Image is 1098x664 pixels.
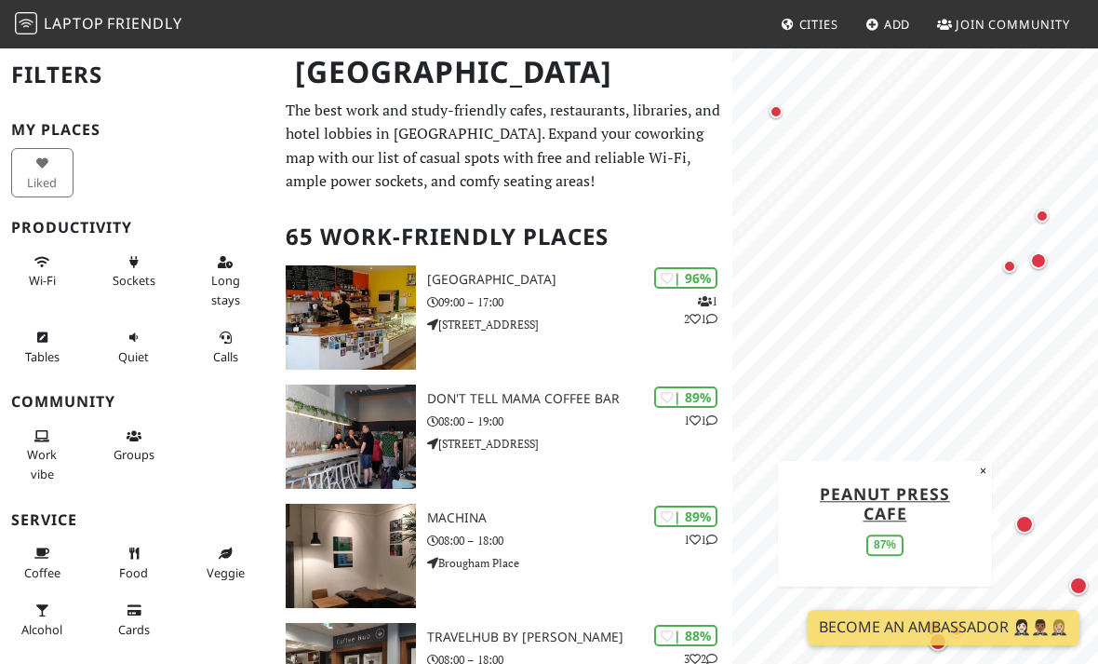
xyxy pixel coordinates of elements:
[24,564,60,581] span: Coffee
[858,7,918,41] a: Add
[427,316,732,333] p: [STREET_ADDRESS]
[654,267,717,289] div: | 96%
[11,421,74,489] button: Work vibe
[427,510,732,526] h3: Machina
[274,504,732,608] a: Machina | 89% 11 Machina 08:00 – 18:00 Brougham Place
[684,292,717,328] p: 1 2 1
[11,595,74,644] button: Alcohol
[29,272,56,289] span: Stable Wi-Fi
[15,8,182,41] a: LaptopFriendly LaptopFriendly
[684,412,717,429] p: 1 1
[27,446,57,481] span: People working
[866,535,904,556] div: 87%
[280,47,729,98] h1: [GEOGRAPHIC_DATA]
[974,461,992,481] button: Close popup
[787,17,824,54] div: Map marker
[820,482,950,524] a: Peanut Press Cafe
[684,531,717,549] p: 1 1
[799,16,838,33] span: Cities
[15,12,37,34] img: LaptopFriendly
[427,630,732,645] h3: TravelHub by [PERSON_NAME]
[286,209,721,265] h2: 65 Work-Friendly Places
[956,16,1070,33] span: Join Community
[274,385,732,489] a: Don't tell Mama Coffee Bar | 89% 11 Don't tell Mama Coffee Bar 08:00 – 19:00 [STREET_ADDRESS]
[113,272,155,289] span: Power sockets
[286,99,721,194] p: The best work and study-friendly cafes, restaurants, libraries, and hotel lobbies in [GEOGRAPHIC_...
[211,272,240,307] span: Long stays
[119,564,148,581] span: Food
[11,121,263,139] h3: My Places
[11,47,263,103] h2: Filters
[773,7,846,41] a: Cities
[427,435,732,453] p: [STREET_ADDRESS]
[654,625,717,646] div: | 88%
[118,348,149,365] span: Quiet
[884,16,911,33] span: Add
[194,322,257,372] button: Calls
[930,7,1078,41] a: Join Community
[286,265,416,370] img: North Fort Cafe
[1020,242,1057,279] div: Map marker
[654,506,717,527] div: | 89%
[102,538,165,588] button: Food
[274,265,732,370] a: North Fort Cafe | 96% 121 [GEOGRAPHIC_DATA] 09:00 – 17:00 [STREET_ADDRESS]
[194,538,257,588] button: Veggie
[102,421,165,470] button: Groups
[286,504,416,608] img: Machina
[654,386,717,408] div: | 89%
[286,385,416,489] img: Don't tell Mama Coffee Bar
[11,219,263,237] h3: Productivity
[11,511,263,529] h3: Service
[44,13,104,34] span: Laptop
[11,538,74,588] button: Coffee
[427,413,732,430] p: 08:00 – 19:00
[427,532,732,549] p: 08:00 – 18:00
[114,446,154,463] span: Group tables
[1024,197,1061,235] div: Map marker
[102,247,165,296] button: Sockets
[11,247,74,296] button: Wi-Fi
[427,272,732,288] h3: [GEOGRAPHIC_DATA]
[427,391,732,407] h3: Don't tell Mama Coffee Bar
[194,247,257,315] button: Long stays
[427,293,732,311] p: 09:00 – 17:00
[991,248,1028,285] div: Map marker
[25,348,60,365] span: Work-friendly tables
[213,348,238,365] span: Video/audio calls
[102,322,165,372] button: Quiet
[757,93,795,130] div: Map marker
[1060,567,1097,604] div: Map marker
[21,621,62,638] span: Alcohol
[102,595,165,644] button: Cards
[207,564,245,581] span: Veggie
[107,13,181,34] span: Friendly
[1006,506,1043,543] div: Map marker
[11,393,263,411] h3: Community
[427,554,732,572] p: Brougham Place
[11,322,74,372] button: Tables
[118,621,150,638] span: Credit cards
